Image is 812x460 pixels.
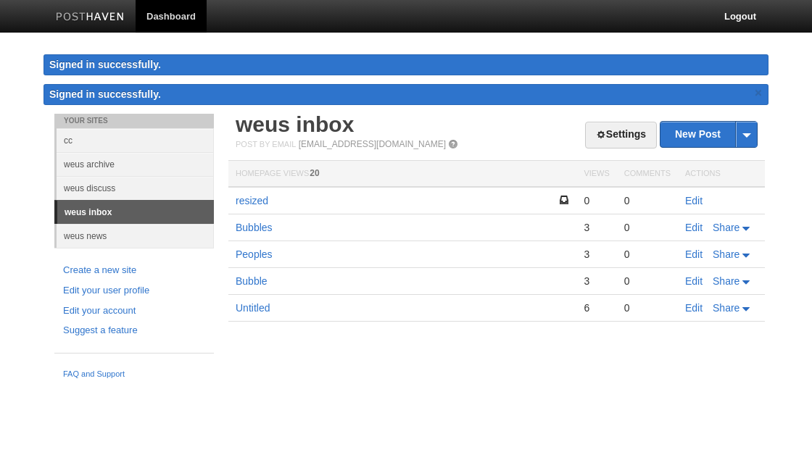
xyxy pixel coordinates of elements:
span: Share [713,275,739,287]
span: Post by Email [236,140,296,149]
div: 0 [584,194,609,207]
span: Share [713,248,739,260]
div: 0 [624,275,671,288]
span: Signed in successfully. [49,88,161,100]
a: Suggest a feature [63,323,205,338]
a: Edit your user profile [63,283,205,298]
div: Signed in successfully. [43,54,768,75]
a: Edit [685,248,703,260]
span: Share [713,302,739,314]
th: Views [576,161,616,188]
a: weus inbox [236,112,354,136]
a: New Post [660,122,757,147]
th: Homepage Views [228,161,576,188]
div: 0 [624,301,671,314]
div: 3 [584,221,609,234]
a: Edit [685,222,703,233]
a: Untitled [236,302,270,314]
div: 0 [624,194,671,207]
a: weus discuss [57,176,214,200]
a: Edit [685,195,703,206]
span: Share [713,222,739,233]
a: Bubble [236,275,268,287]
a: Settings [585,122,657,149]
a: weus inbox [57,201,214,224]
div: 6 [584,301,609,314]
a: Peoples [236,248,273,260]
img: Posthaven-bar [56,12,125,23]
a: resized [236,195,268,206]
a: Edit your account [63,304,205,319]
div: 3 [584,275,609,288]
div: 0 [624,248,671,261]
a: [EMAIL_ADDRESS][DOMAIN_NAME] [299,139,446,149]
a: Edit [685,302,703,314]
li: Your Sites [54,114,214,128]
th: Actions [678,161,765,188]
a: weus news [57,224,214,248]
a: cc [57,128,214,152]
a: × [752,84,765,102]
a: weus archive [57,152,214,176]
div: 0 [624,221,671,234]
a: Create a new site [63,263,205,278]
div: 3 [584,248,609,261]
a: FAQ and Support [63,368,205,381]
a: Bubbles [236,222,273,233]
span: 20 [310,168,319,178]
th: Comments [617,161,678,188]
a: Edit [685,275,703,287]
